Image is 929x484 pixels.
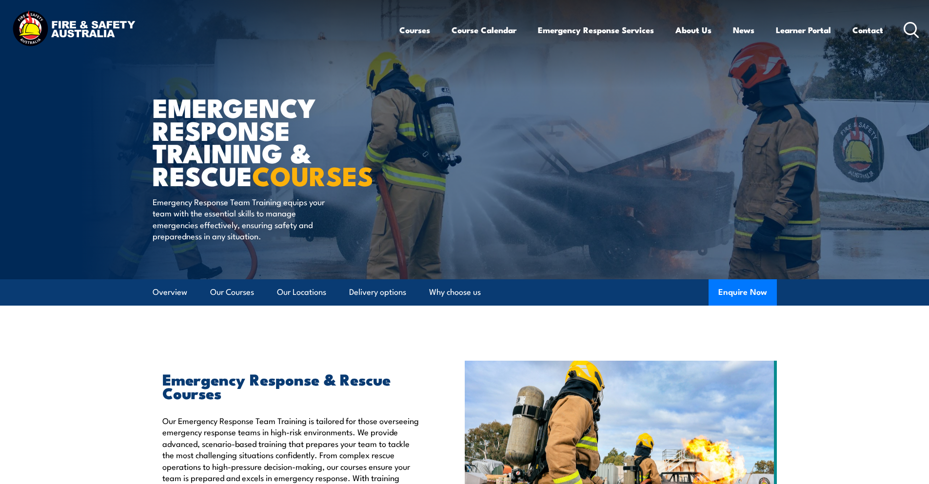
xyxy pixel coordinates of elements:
a: Delivery options [349,279,406,305]
a: Emergency Response Services [538,17,654,43]
h1: Emergency Response Training & Rescue [153,96,394,187]
button: Enquire Now [709,279,777,306]
h2: Emergency Response & Rescue Courses [162,372,420,399]
a: News [733,17,754,43]
a: Why choose us [429,279,481,305]
a: About Us [675,17,712,43]
a: Our Locations [277,279,326,305]
a: Our Courses [210,279,254,305]
a: Learner Portal [776,17,831,43]
a: Contact [852,17,883,43]
a: Courses [399,17,430,43]
a: Overview [153,279,187,305]
p: Emergency Response Team Training equips your team with the essential skills to manage emergencies... [153,196,331,242]
strong: COURSES [252,155,374,195]
a: Course Calendar [452,17,516,43]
